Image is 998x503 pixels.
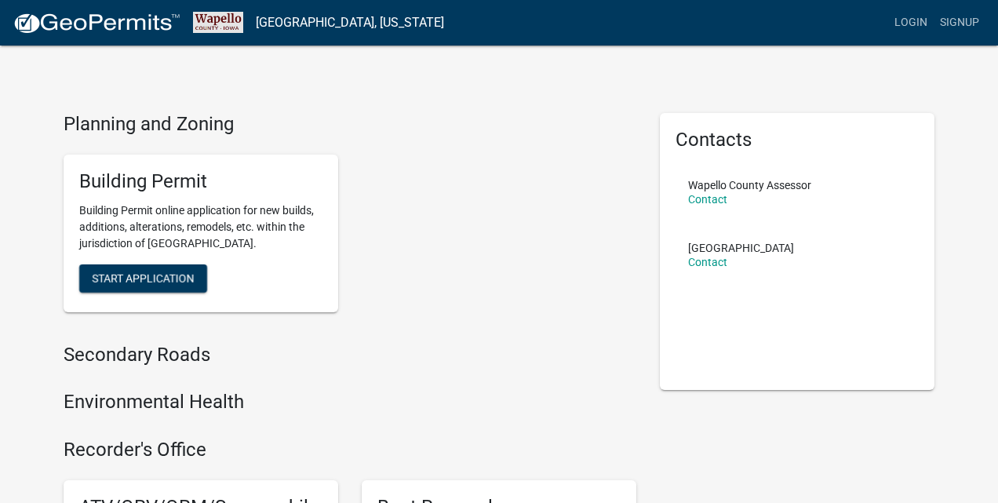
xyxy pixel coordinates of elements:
[79,264,207,293] button: Start Application
[64,113,636,136] h4: Planning and Zoning
[688,242,794,253] p: [GEOGRAPHIC_DATA]
[934,8,985,38] a: Signup
[79,170,322,193] h5: Building Permit
[64,344,636,366] h4: Secondary Roads
[92,272,195,284] span: Start Application
[79,202,322,252] p: Building Permit online application for new builds, additions, alterations, remodels, etc. within ...
[688,256,727,268] a: Contact
[64,439,636,461] h4: Recorder's Office
[256,9,444,36] a: [GEOGRAPHIC_DATA], [US_STATE]
[888,8,934,38] a: Login
[193,12,243,33] img: Wapello County, Iowa
[64,391,636,414] h4: Environmental Health
[688,193,727,206] a: Contact
[688,180,811,191] p: Wapello County Assessor
[676,129,919,151] h5: Contacts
